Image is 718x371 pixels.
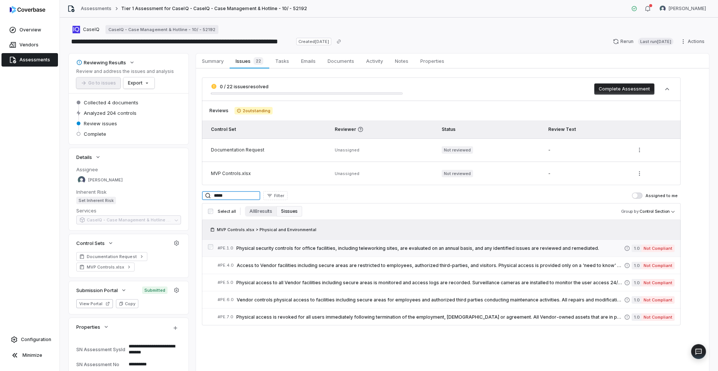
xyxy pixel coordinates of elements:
button: https://caseiq.com/CaseIQ [70,23,102,36]
div: SN Assessment No [76,362,126,367]
span: Physical access is revoked for all users immediately following termination of the employment, [DE... [236,314,624,320]
span: Assessments [19,57,50,63]
dt: Services [76,207,181,214]
span: # PE.5.0 [218,280,233,285]
span: Control Sets [76,240,105,246]
img: Samuel Folarin avatar [660,6,666,12]
span: Emails [298,56,319,66]
span: Set Inherent Risk [76,197,116,204]
span: Review Text [548,126,576,132]
div: Documentation Request [211,147,326,153]
span: Not Compliant [641,245,675,252]
span: 1.0 [632,279,641,286]
span: Control Set [211,126,236,132]
span: 1.0 [632,262,641,269]
span: Not reviewed [442,146,473,154]
span: Physical security controls for office facilities, including teleworking sites, are evaluated on a... [236,245,624,251]
span: Access to Vendor facilities including secure areas are restricted to employees, authorized third-... [237,263,624,269]
img: Samuel Folarin avatar [78,176,85,184]
span: Submitted [142,286,168,294]
a: Vendors [1,38,58,52]
span: Notes [392,56,411,66]
span: MVP Controls.xlsx [87,264,124,270]
span: Unassigned [335,147,359,153]
span: 2 outstanding [234,107,273,114]
button: Details [74,150,103,164]
span: Properties [417,56,447,66]
span: [PERSON_NAME] [669,6,706,12]
span: CaseIQ [83,27,99,33]
span: Complete [84,131,106,137]
a: Assessments [1,53,58,67]
span: 1.0 [632,313,641,321]
a: #PE.7.0Physical access is revoked for all users immediately following termination of the employme... [218,309,675,325]
span: Vendors [19,42,39,48]
a: #PE.1.0Physical security controls for office facilities, including teleworking sites, are evaluat... [218,240,675,257]
button: Copy link [332,35,346,48]
span: Review issues [84,120,117,127]
span: MVP Controls.xlsx > Physical and Environmental [217,227,316,233]
span: Select all [218,209,236,214]
button: Export [123,77,154,89]
button: Copy [116,299,138,308]
dt: Inherent Risk [76,188,181,195]
button: Assigned to me [632,193,642,199]
button: Complete Assessment [594,83,654,95]
a: Configuration [3,333,56,346]
span: Overview [19,27,41,33]
dt: Assignee [76,166,181,173]
span: Issues [233,56,266,66]
span: Tasks [272,56,292,66]
button: RerunLast run[DATE] [608,36,678,47]
span: Reviewer [335,126,433,132]
span: Details [76,154,92,160]
span: # PE.1.0 [218,245,233,251]
span: 1.0 [632,245,641,252]
span: Filter [274,193,284,199]
span: Documents [325,56,357,66]
span: 22 [254,57,263,65]
div: - [548,171,625,177]
span: 1.0 [632,296,641,304]
span: [PERSON_NAME] [88,177,123,183]
span: Properties [76,324,100,330]
button: Reviewing Results [74,56,137,69]
a: #PE.5.0Physical access to all Vendor facilities including secure areas is monitored and access lo... [218,274,675,291]
span: # PE.6.0 [218,297,234,303]
span: Submission Portal [76,287,118,294]
span: Summary [199,56,227,66]
a: #PE.6.0Vendor controls physical access to facilities including secure areas for employees and aut... [218,291,675,308]
p: Review and address the issues and analysis [76,68,174,74]
span: Configuration [21,337,51,343]
img: logo-D7KZi-bG.svg [10,6,45,13]
span: Collected 4 documents [84,99,138,106]
span: Not Compliant [641,296,675,304]
button: Submission Portal [74,283,129,297]
button: Filter [263,191,288,200]
span: Documentation Request [87,254,137,260]
button: 5 issues [276,206,302,217]
div: SN Assessment SysId [76,347,126,352]
input: Select all [208,209,213,214]
span: Not Compliant [641,313,675,321]
button: All 8 results [245,206,276,217]
span: Status [442,126,455,132]
a: #PE.4.0Access to Vendor facilities including secure areas are restricted to employees, authorized... [218,257,675,274]
button: Control Sets [74,236,116,250]
span: # PE.7.0 [218,314,233,320]
label: Assigned to me [632,193,678,199]
button: View Portal [76,299,113,308]
span: # PE.4.0 [218,263,234,268]
span: Not reviewed [442,170,473,177]
span: Not Compliant [641,262,675,269]
button: Minimize [3,348,56,363]
span: Analyzed 204 controls [84,110,136,116]
span: Group by [621,209,639,214]
span: Tier 1 Assessment for CaseIQ - CaseIQ - Case Management & Hotline - 10/ - 52192 [121,6,307,12]
button: Samuel Folarin avatar[PERSON_NAME] [655,3,711,14]
span: 0 / 22 issues resolved [220,84,269,89]
a: Overview [1,23,58,37]
a: MVP Controls.xlsx [76,263,135,272]
span: Physical access to all Vendor facilities including secure areas is monitored and access logs are ... [236,280,624,286]
a: Documentation Request [76,252,147,261]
